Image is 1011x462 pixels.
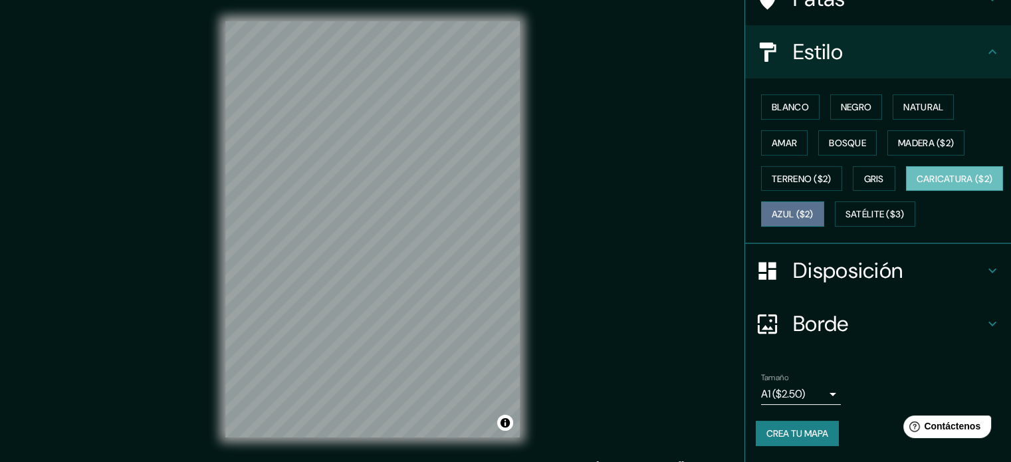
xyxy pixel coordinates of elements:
button: Negro [830,94,883,120]
font: Estilo [793,38,843,66]
button: Terreno ($2) [761,166,842,191]
font: Crea tu mapa [766,427,828,439]
button: Crea tu mapa [756,421,839,446]
font: Negro [841,101,872,113]
font: Amar [772,137,797,149]
font: Gris [864,173,884,185]
font: Madera ($2) [898,137,954,149]
font: Blanco [772,101,809,113]
font: Tamaño [761,372,788,383]
button: Satélite ($3) [835,201,915,227]
div: A1 ($2.50) [761,384,841,405]
div: Estilo [745,25,1011,78]
canvas: Mapa [225,21,520,437]
font: A1 ($2.50) [761,387,805,401]
font: Borde [793,310,849,338]
font: Azul ($2) [772,209,814,221]
div: Disposición [745,244,1011,297]
button: Caricatura ($2) [906,166,1004,191]
font: Bosque [829,137,866,149]
button: Bosque [818,130,877,156]
button: Blanco [761,94,820,120]
iframe: Lanzador de widgets de ayuda [893,410,996,447]
font: Caricatura ($2) [917,173,993,185]
font: Terreno ($2) [772,173,832,185]
button: Activar o desactivar atribución [497,415,513,431]
font: Satélite ($3) [845,209,905,221]
button: Amar [761,130,808,156]
button: Madera ($2) [887,130,964,156]
font: Disposición [793,257,903,285]
font: Natural [903,101,943,113]
button: Natural [893,94,954,120]
button: Azul ($2) [761,201,824,227]
button: Gris [853,166,895,191]
div: Borde [745,297,1011,350]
